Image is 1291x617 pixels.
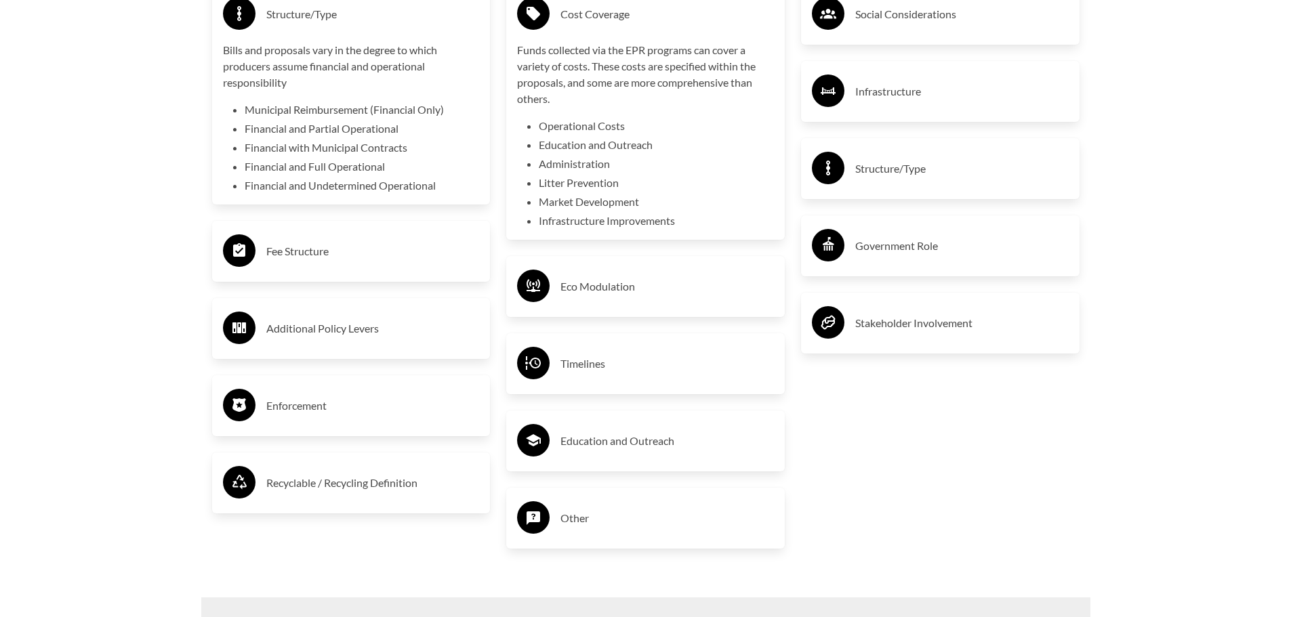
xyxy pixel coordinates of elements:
h3: Recyclable / Recycling Definition [266,472,480,494]
h3: Structure/Type [266,3,480,25]
h3: Social Considerations [855,3,1069,25]
h3: Stakeholder Involvement [855,312,1069,334]
h3: Additional Policy Levers [266,318,480,339]
li: Administration [539,156,774,172]
h3: Timelines [560,353,774,375]
li: Infrastructure Improvements [539,213,774,229]
li: Financial and Full Operational [245,158,480,175]
li: Education and Outreach [539,137,774,153]
h3: Eco Modulation [560,276,774,297]
h3: Cost Coverage [560,3,774,25]
h3: Infrastructure [855,81,1069,102]
li: Financial with Municipal Contracts [245,140,480,156]
p: Bills and proposals vary in the degree to which producers assume financial and operational respon... [223,42,480,91]
p: Funds collected via the EPR programs can cover a variety of costs. These costs are specified with... [517,42,774,107]
h3: Other [560,507,774,529]
h3: Education and Outreach [560,430,774,452]
li: Litter Prevention [539,175,774,191]
li: Operational Costs [539,118,774,134]
li: Municipal Reimbursement (Financial Only) [245,102,480,118]
li: Market Development [539,194,774,210]
li: Financial and Partial Operational [245,121,480,137]
h3: Fee Structure [266,240,480,262]
h3: Structure/Type [855,158,1069,179]
h3: Enforcement [266,395,480,417]
li: Financial and Undetermined Operational [245,177,480,194]
h3: Government Role [855,235,1069,257]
